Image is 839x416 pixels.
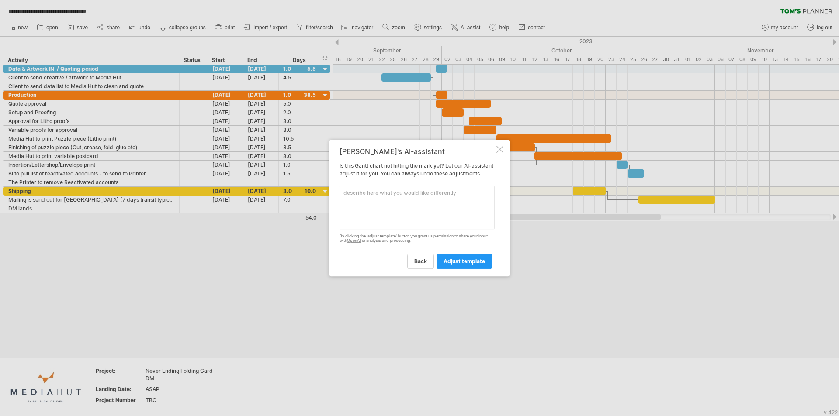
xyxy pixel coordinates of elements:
a: back [407,254,434,269]
div: [PERSON_NAME]'s AI-assistant [340,148,495,155]
div: Is this Gantt chart not hitting the mark yet? Let our AI-assistant adjust it for you. You can alw... [340,148,495,269]
span: adjust template [444,258,485,265]
div: By clicking the 'adjust template' button you grant us permission to share your input with for ana... [340,234,495,244]
a: OpenAI [347,238,361,243]
a: adjust template [437,254,492,269]
span: back [414,258,427,265]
